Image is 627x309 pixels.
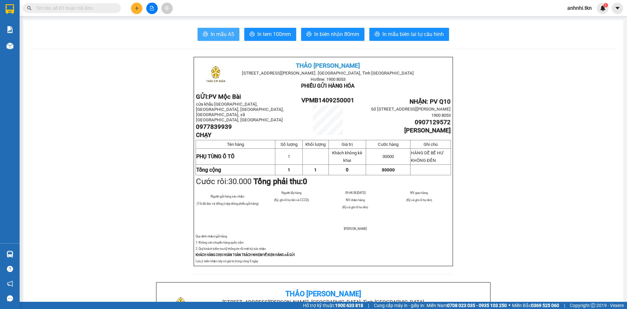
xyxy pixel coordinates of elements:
[346,167,348,172] span: 0
[150,6,154,10] span: file-add
[7,43,13,49] img: warehouse-icon
[342,205,368,209] span: (Ký và ghi rõ họ tên)
[368,302,369,309] span: |
[244,28,296,41] button: printerIn tem 100mm
[406,198,432,202] span: (Ký và ghi rõ họ tên)
[426,302,507,309] span: Miền Nam
[311,77,346,82] span: Hotline: 1900 8053
[562,4,597,12] span: anhnhi.tkn
[7,251,13,258] img: warehouse-icon
[146,3,158,14] button: file-add
[7,266,13,272] span: question-circle
[564,302,565,309] span: |
[410,98,451,105] span: NHẬN: PV Q10
[196,102,284,122] span: cửa khẩu [GEOGRAPHIC_DATA], [GEOGRAPHIC_DATA], [GEOGRAPHIC_DATA], [GEOGRAPHIC_DATA], xã [GEOGRAPH...
[209,93,241,100] span: PV Mộc Bài
[332,150,362,163] span: Khách không kê khai
[7,26,13,33] img: solution-icon
[371,107,451,112] span: Số [STREET_ADDRESS][PERSON_NAME]
[382,154,394,159] span: 30000
[508,304,510,307] span: ⚪️
[36,5,113,12] input: Tìm tên, số ĐT hoặc mã đơn
[335,303,363,308] strong: 1900 633 818
[512,302,559,309] span: Miền Bắc
[196,167,221,173] strong: Tổng cộng
[344,227,367,231] span: [PERSON_NAME]
[211,30,234,38] span: In mẫu A5
[27,6,32,10] span: search
[242,71,414,76] span: [STREET_ADDRESS][PERSON_NAME]. [GEOGRAPHIC_DATA], Tỉnh [GEOGRAPHIC_DATA]
[411,150,444,163] span: HÀNG DỄ BỂ HƯ KHÔNG ĐỀN
[603,3,608,8] sup: 1
[211,195,244,198] span: Người gửi hàng xác nhận
[447,303,507,308] strong: 0708 023 035 - 0935 103 250
[288,154,290,159] span: 1
[305,142,326,147] span: Khối lượng
[227,142,244,147] span: Tên hàng
[303,177,307,186] span: 0
[301,28,364,41] button: printerIn biên nhận 80mm
[257,30,291,38] span: In tem 100mm
[198,28,239,41] button: printerIn mẫu A5
[345,191,365,195] span: 09:44:38 [DATE]
[196,234,227,238] span: Quy định nhận/gửi hàng
[301,83,355,89] span: PHIẾU GỬI HÀNG HÓA
[228,177,251,186] span: 30.000
[196,93,241,100] strong: GỬI:
[314,167,317,172] span: 1
[135,6,139,10] span: plus
[281,191,301,195] span: Người lấy hàng
[615,5,620,11] span: caret-down
[196,259,258,263] span: Lưu ý: biên nhận này có giá trị trong vòng 5 ngày
[591,303,595,308] span: copyright
[200,59,232,92] img: logo
[382,167,395,172] span: 30000
[346,198,365,202] span: NV nhận hàng
[196,253,295,257] strong: KHÁCH HÀNG CHỊU HOÀN TOÀN TRÁCH NHIỆM VỀ KIỆN HÀNG ĐÃ GỬI
[196,153,234,160] span: PHỤ TÙNG Ô TÔ
[303,302,363,309] span: Hỗ trợ kỹ thuật:
[306,31,312,38] span: printer
[531,303,559,308] strong: 0369 525 060
[375,31,380,38] span: printer
[249,31,255,38] span: printer
[410,191,428,195] span: NV giao hàng
[274,198,309,202] span: (Ký, ghi rõ họ tên và CCCD)
[253,177,307,186] strong: Tổng phải thu:
[374,302,425,309] span: Cung cấp máy in - giấy in:
[196,123,232,130] span: 0977839939
[301,97,354,104] span: VPMB1409250001
[196,241,244,244] span: 1. Không vân chuyển hàng quốc cấm
[131,3,142,14] button: plus
[165,6,169,10] span: aim
[314,30,359,38] span: In biên nhận 80mm
[7,295,13,301] span: message
[431,113,451,118] span: 1900 8053
[6,4,14,14] img: logo-vxr
[7,281,13,287] span: notification
[342,142,353,147] span: Giá trị
[217,298,429,306] li: [STREET_ADDRESS][PERSON_NAME]. [GEOGRAPHIC_DATA], Tỉnh [GEOGRAPHIC_DATA]
[296,62,360,69] span: THẢO [PERSON_NAME]
[281,142,297,147] span: Số lượng
[404,127,451,134] span: [PERSON_NAME]
[285,290,361,298] b: Thảo [PERSON_NAME]
[612,3,623,14] button: caret-down
[378,142,398,147] span: Cước hàng
[424,142,438,147] span: Ghi chú
[382,30,444,38] span: In mẫu biên lai tự cấu hình
[415,119,451,126] span: 0907129572
[600,5,606,11] img: icon-new-feature
[196,177,307,186] span: Cước rồi:
[161,3,173,14] button: aim
[203,31,208,38] span: printer
[197,202,259,205] span: (Tôi đã đọc và đồng ý nộp đúng phiếu gửi hàng)
[196,131,211,139] span: CHẠY
[369,28,449,41] button: printerIn mẫu biên lai tự cấu hình
[288,167,290,172] span: 1
[604,3,607,8] span: 1
[196,247,266,250] span: 2. Quý khách kiểm tra kỹ thông tin rồi mới ký xác nhận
